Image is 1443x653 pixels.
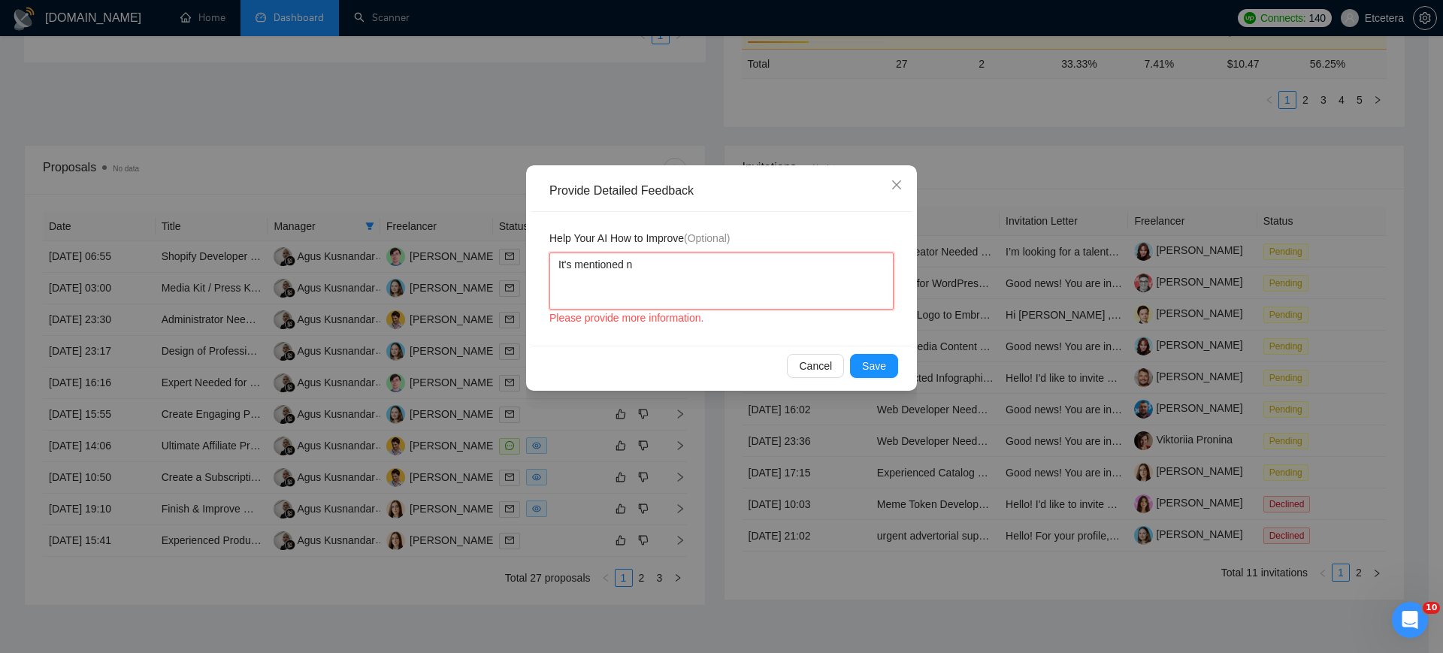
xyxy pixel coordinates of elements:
textarea: It's mentioned n [549,252,894,310]
span: Save [862,358,886,374]
div: Provide Detailed Feedback [549,183,904,199]
span: 10 [1423,602,1440,614]
span: close [891,179,903,191]
button: Close [876,165,917,206]
button: Cancel [787,354,844,378]
div: Please provide more information. [549,310,894,326]
iframe: Intercom live chat [1392,602,1428,638]
span: Help Your AI How to Improve [549,230,730,246]
span: (Optional) [684,232,730,244]
span: Cancel [799,358,832,374]
button: Save [850,354,898,378]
